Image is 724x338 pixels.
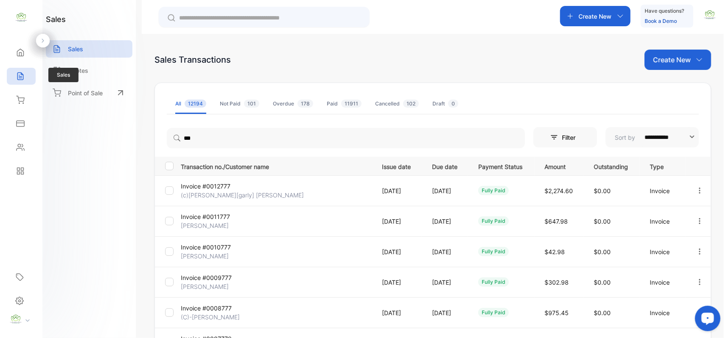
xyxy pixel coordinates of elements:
span: $975.45 [544,309,569,316]
p: [DATE] [382,247,415,256]
p: Transaction no./Customer name [181,161,372,171]
p: [DATE] [432,186,461,195]
a: Quotes [46,62,132,79]
p: Invoice [650,278,678,287]
p: (c)[PERSON_NAME][garly] [PERSON_NAME] [181,191,304,199]
span: $0.00 [594,218,611,225]
span: $0.00 [594,279,611,286]
span: $0.00 [594,187,611,194]
p: [DATE] [382,278,415,287]
span: $0.00 [594,309,611,316]
span: 178 [297,100,313,108]
p: Invoice #0009777 [181,273,244,282]
p: [DATE] [382,308,415,317]
p: [DATE] [382,217,415,226]
p: [DATE] [382,186,415,195]
a: Point of Sale [46,83,132,102]
div: fully paid [478,277,509,287]
span: $42.98 [544,248,565,255]
img: profile [9,313,22,326]
p: (C)-[PERSON_NAME] [181,313,244,321]
button: Create New [645,50,711,70]
img: avatar [704,8,716,21]
p: Invoice #0012777 [181,182,244,191]
p: Quotes [68,66,88,75]
p: Invoice [650,186,678,195]
p: [DATE] [432,308,461,317]
a: Book a Demo [645,18,677,24]
p: Point of Sale [68,89,103,97]
p: Invoice #0011777 [181,212,244,221]
img: logo [15,11,28,24]
div: Draft [432,100,458,108]
div: Overdue [273,100,313,108]
p: Amount [544,161,576,171]
span: 12194 [185,100,206,108]
p: Create New [653,55,691,65]
a: Sales [46,40,132,58]
div: fully paid [478,308,509,317]
p: [PERSON_NAME] [181,282,244,291]
span: Sales [48,68,79,82]
p: [DATE] [432,247,461,256]
button: Sort by [606,127,699,147]
button: avatar [704,6,716,26]
div: fully paid [478,247,509,256]
p: Due date [432,161,461,171]
p: Type [650,161,678,171]
p: Sales [68,44,83,53]
div: All [175,100,206,108]
p: [DATE] [432,278,461,287]
span: $647.98 [544,218,568,225]
div: Not Paid [220,100,259,108]
p: Invoice [650,217,678,226]
span: $2,274.60 [544,187,573,194]
p: Sort by [615,133,635,142]
p: Invoice [650,308,678,317]
span: 102 [403,100,419,108]
h1: sales [46,14,66,25]
p: Payment Status [478,161,527,171]
iframe: LiveChat chat widget [688,302,724,338]
p: [PERSON_NAME] [181,221,244,230]
p: [DATE] [432,217,461,226]
span: $0.00 [594,248,611,255]
span: $302.98 [544,279,569,286]
div: Cancelled [375,100,419,108]
p: Outstanding [594,161,633,171]
p: Invoice #0008777 [181,304,244,313]
button: Create New [560,6,631,26]
div: Sales Transactions [154,53,231,66]
p: Issue date [382,161,415,171]
div: fully paid [478,186,509,195]
p: Create New [579,12,612,21]
span: 0 [448,100,458,108]
p: [PERSON_NAME] [181,252,244,260]
span: 11911 [341,100,362,108]
p: Have questions? [645,7,685,15]
div: Paid [327,100,362,108]
span: 101 [244,100,259,108]
p: Invoice [650,247,678,256]
p: Invoice #0010777 [181,243,244,252]
div: fully paid [478,216,509,226]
